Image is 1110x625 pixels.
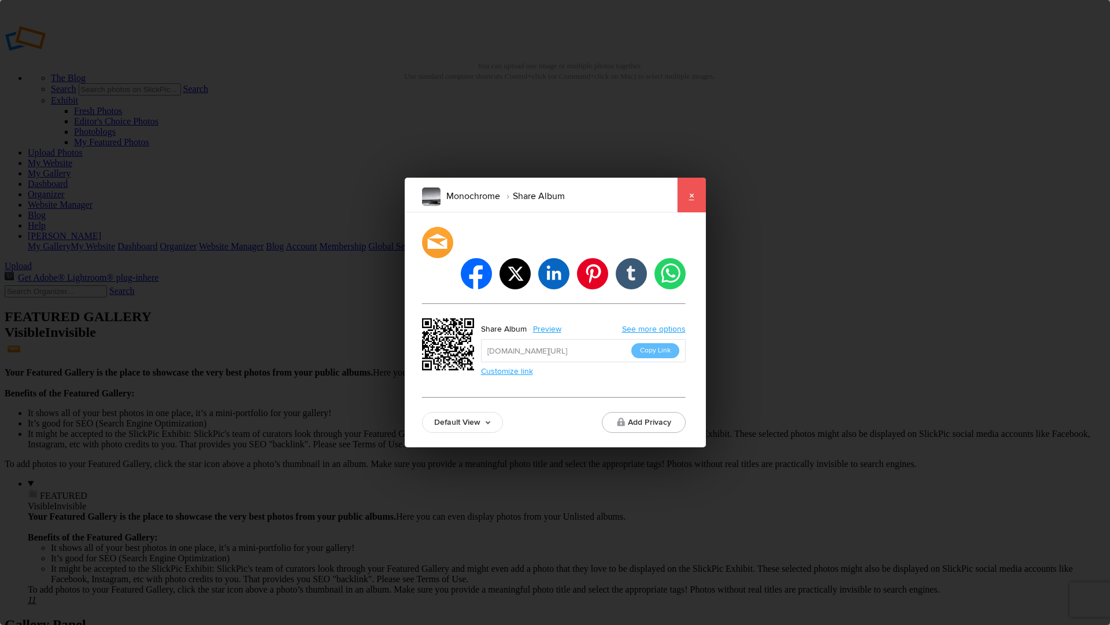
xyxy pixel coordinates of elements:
[481,322,527,337] div: Share Album
[538,258,569,289] li: linkedin
[422,187,441,206] img: Children_s_Pool_v2.png
[481,366,533,376] a: Customize link
[422,318,478,374] div: https://slickpic.us/18266575MNTD
[500,186,565,206] li: Share Album
[602,412,686,433] button: Add Privacy
[461,258,492,289] li: facebook
[616,258,647,289] li: tumblr
[622,324,686,334] a: See more options
[577,258,608,289] li: pinterest
[527,322,570,337] a: Preview
[631,343,679,358] button: Copy Link
[499,258,531,289] li: twitter
[422,412,503,433] a: Default View
[446,186,500,206] li: Monochrome
[654,258,686,289] li: whatsapp
[677,178,706,212] a: ×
